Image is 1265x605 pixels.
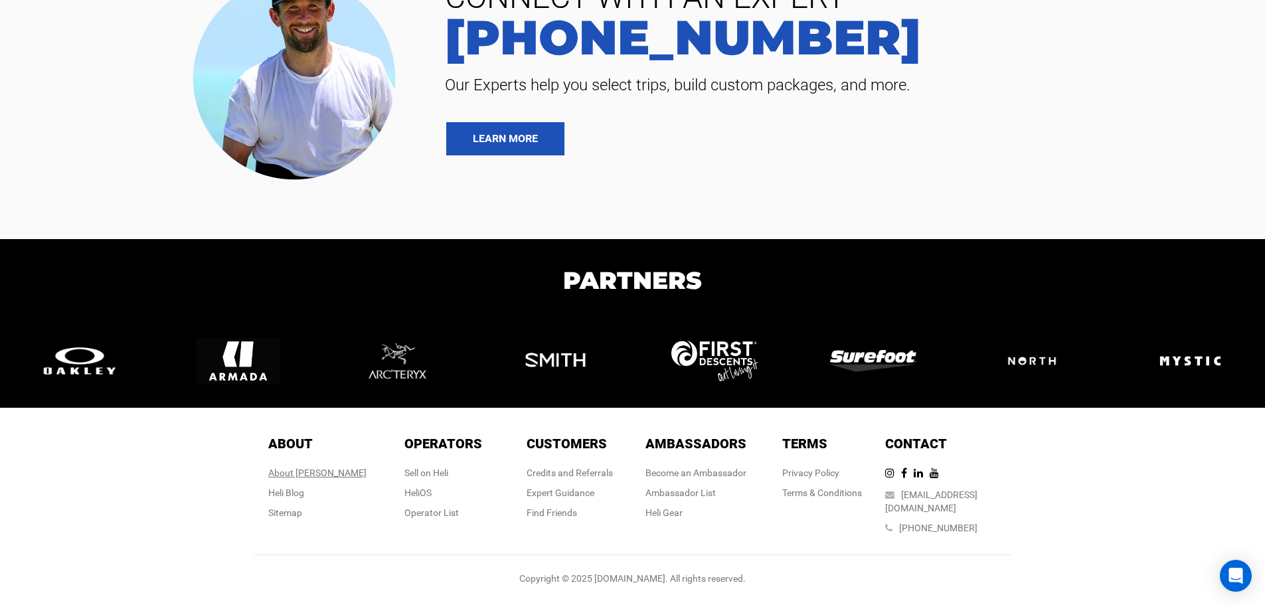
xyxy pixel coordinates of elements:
[989,338,1075,383] img: logo
[404,506,482,519] div: Operator List
[782,487,862,498] a: Terms & Conditions
[830,350,916,371] img: logo
[885,489,977,513] a: [EMAIL_ADDRESS][DOMAIN_NAME]
[527,436,607,452] span: Customers
[404,466,482,479] div: Sell on Heli
[645,436,746,452] span: Ambassadors
[355,319,438,402] img: logo
[446,122,564,155] a: LEARN MORE
[268,506,367,519] div: Sitemap
[268,466,367,479] div: About [PERSON_NAME]
[899,523,977,533] a: [PHONE_NUMBER]
[404,487,432,498] a: HeliOS
[404,436,482,452] span: Operators
[514,319,597,402] img: logo
[527,468,613,478] a: Credits and Referrals
[435,13,1245,61] a: [PHONE_NUMBER]
[1149,319,1232,402] img: logo
[197,319,280,402] img: logo
[527,506,613,519] div: Find Friends
[782,436,827,452] span: Terms
[645,468,746,478] a: Become an Ambassador
[37,344,123,378] img: logo
[268,487,304,498] a: Heli Blog
[671,341,758,381] img: logo
[885,436,947,452] span: Contact
[645,486,746,499] div: Ambassador List
[782,468,839,478] a: Privacy Policy
[1220,560,1252,592] div: Open Intercom Messenger
[268,436,313,452] span: About
[645,507,683,518] a: Heli Gear
[435,74,1245,96] span: Our Experts help you select trips, build custom packages, and more.
[527,487,594,498] a: Expert Guidance
[254,572,1011,585] div: Copyright © 2025 [DOMAIN_NAME]. All rights reserved.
